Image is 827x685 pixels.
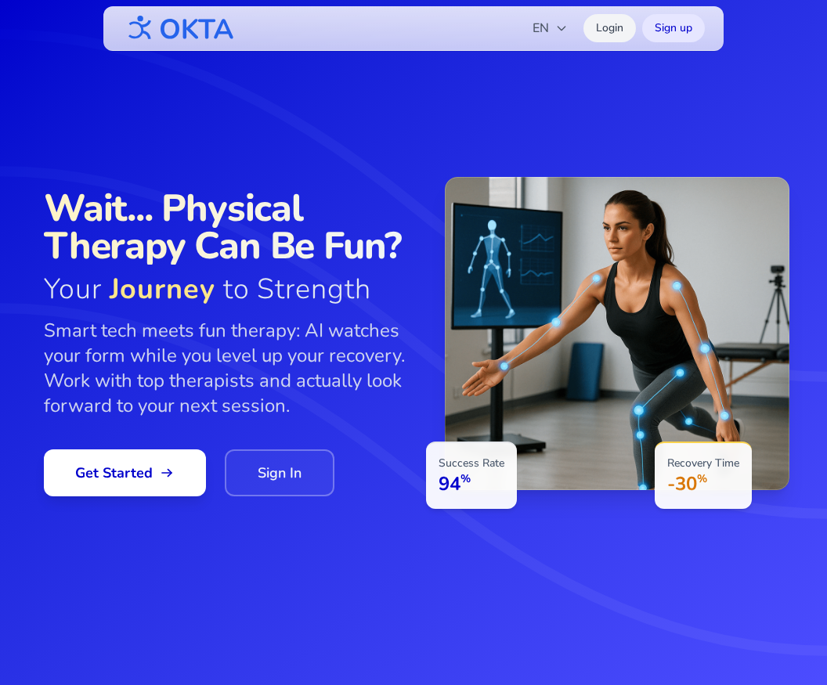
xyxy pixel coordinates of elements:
[110,270,215,308] span: Journey
[533,19,568,38] span: EN
[439,456,504,471] p: Success Rate
[523,13,577,44] button: EN
[75,462,175,484] span: Get Started
[44,274,413,305] span: Your to Strength
[225,449,334,496] a: Sign In
[122,8,235,49] img: OKTA logo
[44,189,413,265] span: Wait... Physical Therapy Can Be Fun?
[44,318,413,418] p: Smart tech meets fun therapy: AI watches your form while you level up your recovery. Work with to...
[583,14,636,42] a: Login
[642,14,705,42] a: Sign up
[439,471,504,496] p: 94
[44,449,206,496] a: Get Started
